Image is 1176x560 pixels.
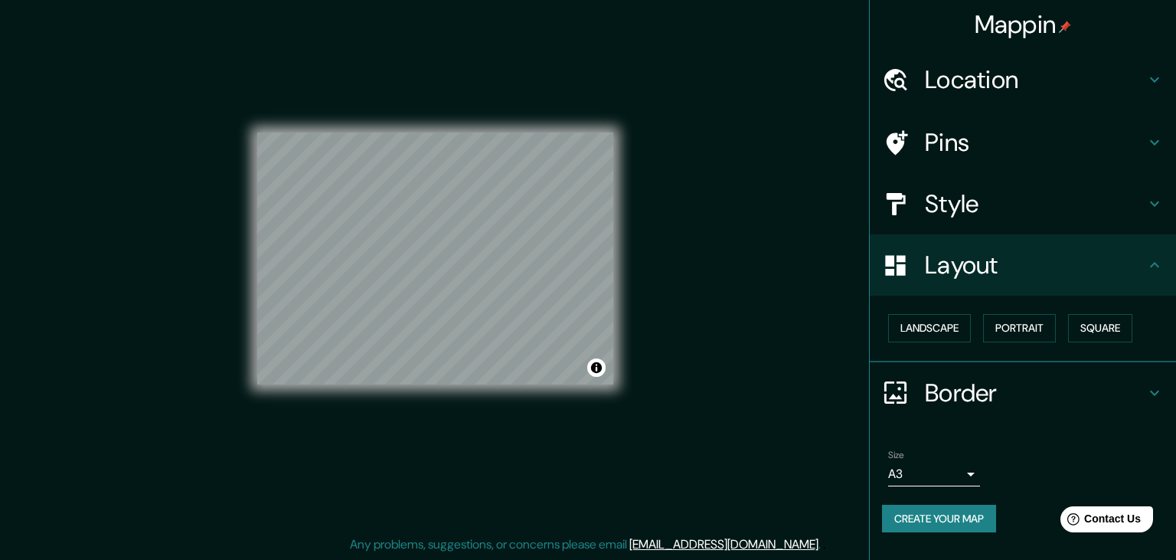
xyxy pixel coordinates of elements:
h4: Layout [925,250,1145,280]
iframe: Help widget launcher [1040,500,1159,543]
h4: Pins [925,127,1145,158]
div: Border [870,362,1176,424]
h4: Border [925,378,1145,408]
h4: Style [925,188,1145,219]
button: Toggle attribution [587,359,606,377]
img: pin-icon.png [1059,21,1071,33]
button: Portrait [983,314,1056,342]
h4: Location [925,64,1145,95]
a: [EMAIL_ADDRESS][DOMAIN_NAME] [629,536,818,552]
div: . [823,535,826,554]
div: Layout [870,234,1176,296]
canvas: Map [257,133,613,385]
div: Style [870,173,1176,234]
button: Square [1068,314,1132,342]
label: Size [888,448,904,461]
p: Any problems, suggestions, or concerns please email . [350,535,821,554]
button: Create your map [882,505,996,533]
div: Location [870,49,1176,110]
div: Pins [870,112,1176,173]
h4: Mappin [975,9,1072,40]
div: A3 [888,462,980,486]
div: . [821,535,823,554]
button: Landscape [888,314,971,342]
